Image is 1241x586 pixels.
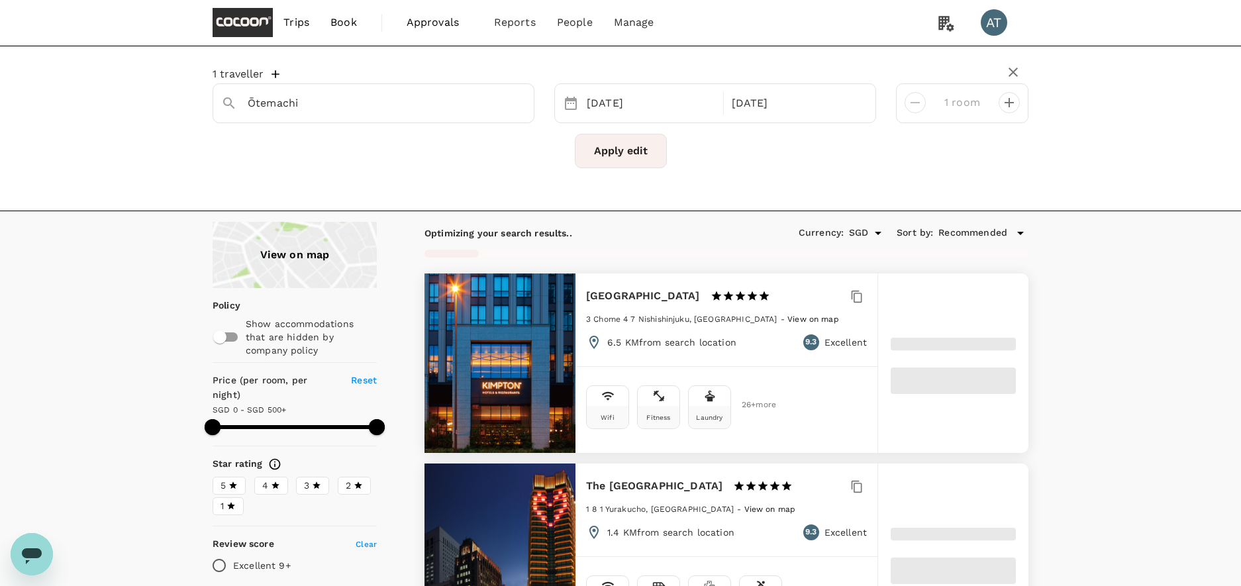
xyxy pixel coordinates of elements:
span: Reset [351,375,377,385]
button: 1 traveller [213,68,279,81]
span: Recommended [938,226,1007,240]
div: Wifi [601,414,615,421]
div: [DATE] [726,91,866,117]
h6: Sort by : [897,226,933,240]
span: Book [330,15,357,30]
span: View on map [787,315,839,324]
a: View on map [744,503,796,514]
span: Clear [356,540,377,549]
span: Manage [614,15,654,30]
span: 5 [221,479,226,493]
div: [DATE] [581,91,720,117]
span: 4 [262,479,268,493]
span: People [557,15,593,30]
button: decrease [999,92,1020,113]
span: 1 8 1 Yurakucho, [GEOGRAPHIC_DATA] [586,505,734,514]
div: Laundry [696,414,722,421]
h6: The [GEOGRAPHIC_DATA] [586,477,722,495]
iframe: Button to launch messaging window [11,533,53,575]
span: View on map [744,505,796,514]
div: AT [981,9,1007,36]
a: View on map [787,313,839,324]
p: Optimizing your search results.. [424,226,572,240]
span: - [737,505,744,514]
p: Show accommodations that are hidden by company policy [246,317,375,357]
p: 1.4 KM from search location [607,526,734,539]
h6: Currency : [799,226,844,240]
p: Excellent 9+ [233,559,291,572]
h6: Review score [213,537,274,552]
button: Apply edit [575,134,667,168]
span: SGD 0 - SGD 500+ [213,405,286,415]
span: 3 Chome 4 7 Nishishinjuku, [GEOGRAPHIC_DATA] [586,315,777,324]
p: 6.5 KM from search location [607,336,736,349]
h6: [GEOGRAPHIC_DATA] [586,287,700,305]
span: 3 [304,479,309,493]
span: 9.3 [805,526,817,539]
button: Open [869,224,887,242]
span: - [781,315,787,324]
span: Trips [283,15,309,30]
span: Approvals [407,15,473,30]
p: Excellent [824,526,867,539]
p: Excellent [824,336,867,349]
span: 9.3 [805,336,817,349]
input: Search cities, hotels, work locations [248,93,489,113]
a: View on map [213,222,377,288]
div: Fitness [646,414,670,421]
svg: Star ratings are awarded to properties to represent the quality of services, facilities, and amen... [268,458,281,471]
span: 26 + more [742,401,762,409]
h6: Star rating [213,457,263,471]
button: Open [524,102,527,105]
h6: Price (per room, per night) [213,373,336,403]
span: 2 [346,479,351,493]
p: Policy [213,299,221,312]
span: Reports [494,15,536,30]
input: Add rooms [936,92,988,113]
span: 1 [221,499,224,513]
img: Cocoon Capital [213,8,273,37]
